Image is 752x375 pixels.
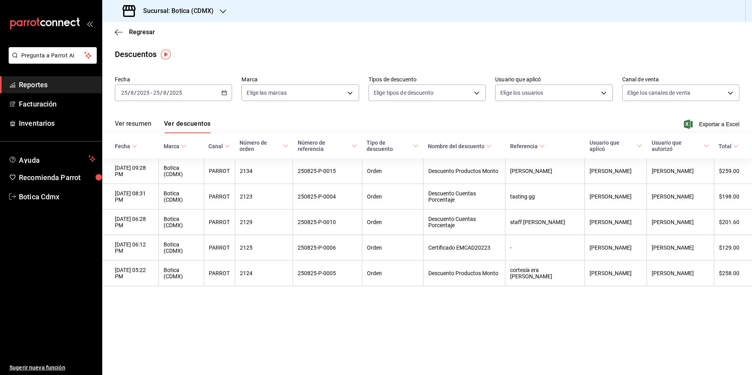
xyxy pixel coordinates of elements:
div: Descuentos [115,48,157,60]
th: [PERSON_NAME] [647,261,714,286]
th: Botica (CDMX) [159,158,204,184]
span: Canal [208,143,230,149]
label: Fecha [115,77,232,82]
span: Recomienda Parrot [19,172,96,183]
th: [PERSON_NAME] [647,184,714,210]
th: 250825-P-0010 [293,210,362,235]
span: Regresar [129,28,155,36]
span: Fecha [115,143,137,149]
th: Botica (CDMX) [159,210,204,235]
span: / [128,90,130,96]
th: [DATE] 06:28 PM [102,210,159,235]
span: Elige los canales de venta [627,89,690,97]
button: Regresar [115,28,155,36]
th: 2123 [235,184,293,210]
th: - [505,235,585,261]
span: Número de referencia [298,140,357,152]
th: [PERSON_NAME] [585,210,647,235]
th: [PERSON_NAME] [505,158,585,184]
th: [PERSON_NAME] [585,158,647,184]
th: PARROT [204,158,235,184]
span: Facturación [19,99,96,109]
span: Pregunta a Parrot AI [21,51,85,60]
button: Pregunta a Parrot AI [9,47,97,64]
span: - [151,90,152,96]
label: Tipos de descuento [369,77,486,82]
input: -- [130,90,134,96]
th: [PERSON_NAME] [585,235,647,261]
span: Elige las marcas [247,89,287,97]
th: Orden [362,210,423,235]
th: PARROT [204,184,235,210]
input: -- [153,90,160,96]
th: 250825-P-0006 [293,235,362,261]
span: Inventarios [19,118,96,129]
th: $259.00 [714,158,752,184]
input: -- [121,90,128,96]
th: Descuento Productos Monto [423,261,505,286]
th: [PERSON_NAME] [647,210,714,235]
th: staff [PERSON_NAME] [505,210,585,235]
th: 2134 [235,158,293,184]
span: / [134,90,136,96]
th: [DATE] 06:12 PM [102,235,159,261]
th: cortesía era [PERSON_NAME] [505,261,585,286]
span: Reportes [19,79,96,90]
th: Descuento Cuentas Porcentaje [423,184,505,210]
label: Usuario que aplicó [495,77,612,82]
th: [PERSON_NAME] [647,158,714,184]
th: Botica (CDMX) [159,261,204,286]
th: [PERSON_NAME] [585,184,647,210]
span: Sugerir nueva función [9,364,96,372]
input: ---- [169,90,182,96]
span: Nombre del descuento [428,143,492,149]
th: [PERSON_NAME] [585,261,647,286]
th: Certificado EMCAD20223 [423,235,505,261]
th: Descuento Cuentas Porcentaje [423,210,505,235]
input: ---- [136,90,150,96]
th: [PERSON_NAME] [647,235,714,261]
th: [DATE] 05:22 PM [102,261,159,286]
img: Tooltip marker [161,50,171,59]
th: PARROT [204,210,235,235]
th: Orden [362,235,423,261]
span: Botica Cdmx [19,191,96,202]
th: Botica (CDMX) [159,235,204,261]
span: Referencia [510,143,545,149]
th: $198.00 [714,184,752,210]
th: PARROT [204,235,235,261]
span: Elige los usuarios [500,89,543,97]
button: Exportar a Excel [686,119,739,129]
span: Ayuda [19,154,85,164]
span: Elige tipos de descuento [374,89,433,97]
th: Botica (CDMX) [159,184,204,210]
span: Usuario que aplicó [590,140,642,152]
button: Ver descuentos [164,120,210,133]
th: Orden [362,261,423,286]
th: 2124 [235,261,293,286]
th: Descuento Productos Monto [423,158,505,184]
th: 2129 [235,210,293,235]
th: 250825-P-0015 [293,158,362,184]
label: Canal de venta [622,77,739,82]
th: 2125 [235,235,293,261]
th: $258.00 [714,261,752,286]
th: [DATE] 08:31 PM [102,184,159,210]
span: / [167,90,169,96]
button: open_drawer_menu [87,20,93,27]
button: Ver resumen [115,120,151,133]
span: / [160,90,162,96]
span: Tipo de descuento [367,140,418,152]
th: Orden [362,184,423,210]
th: $201.60 [714,210,752,235]
th: tasting gg [505,184,585,210]
th: Orden [362,158,423,184]
th: PARROT [204,261,235,286]
th: 250825-P-0005 [293,261,362,286]
th: [DATE] 09:28 PM [102,158,159,184]
span: Marca [164,143,186,149]
input: -- [163,90,167,96]
h3: Sucursal: Botica (CDMX) [137,6,214,16]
